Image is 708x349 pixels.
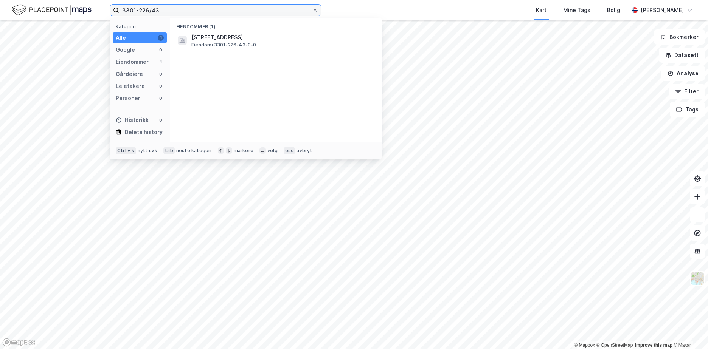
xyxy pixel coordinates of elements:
[2,338,36,347] a: Mapbox homepage
[267,148,278,154] div: velg
[158,71,164,77] div: 0
[563,6,590,15] div: Mine Tags
[284,147,295,154] div: esc
[116,82,145,91] div: Leietakere
[116,24,167,29] div: Kategori
[536,6,547,15] div: Kart
[635,343,672,348] a: Improve this map
[158,35,164,41] div: 1
[690,271,705,286] img: Z
[138,148,158,154] div: nytt søk
[669,84,705,99] button: Filter
[12,3,92,17] img: logo.f888ab2527a4732fd821a326f86c7f29.svg
[654,29,705,45] button: Bokmerker
[191,42,256,48] span: Eiendom • 3301-226-43-0-0
[116,33,126,42] div: Alle
[158,95,164,101] div: 0
[661,66,705,81] button: Analyse
[176,148,212,154] div: neste kategori
[659,48,705,63] button: Datasett
[641,6,684,15] div: [PERSON_NAME]
[607,6,620,15] div: Bolig
[158,59,164,65] div: 1
[119,5,312,16] input: Søk på adresse, matrikkel, gårdeiere, leietakere eller personer
[163,147,175,154] div: tab
[574,343,595,348] a: Mapbox
[234,148,253,154] div: markere
[125,128,163,137] div: Delete history
[116,45,135,54] div: Google
[116,69,143,79] div: Gårdeiere
[191,33,373,42] span: [STREET_ADDRESS]
[116,147,136,154] div: Ctrl + k
[596,343,633,348] a: OpenStreetMap
[170,18,382,31] div: Eiendommer (1)
[297,148,312,154] div: avbryt
[670,313,708,349] iframe: Chat Widget
[670,102,705,117] button: Tags
[158,83,164,89] div: 0
[116,57,149,66] div: Eiendommer
[158,117,164,123] div: 0
[116,116,149,125] div: Historikk
[158,47,164,53] div: 0
[116,94,140,103] div: Personer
